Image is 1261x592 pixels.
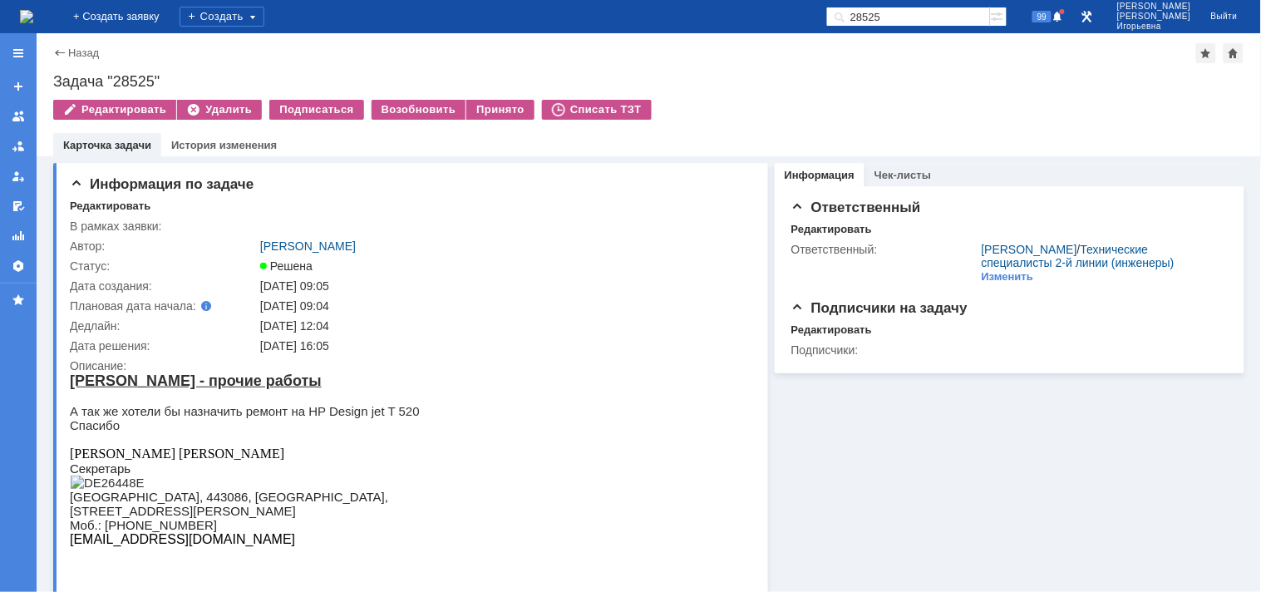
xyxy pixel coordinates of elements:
span: Информация по задаче [70,176,254,192]
a: Информация [785,169,855,181]
div: Дата создания: [70,279,257,293]
a: Карточка задачи [63,139,151,151]
a: Заявки на командах [5,103,32,130]
a: Перейти на домашнюю страницу [20,10,33,23]
a: [PERSON_NAME] [260,239,356,253]
span: 443086, [GEOGRAPHIC_DATA], [136,117,318,131]
div: Задача "28525" [53,73,1244,90]
div: [DATE] 09:04 [260,299,745,313]
div: Редактировать [791,223,872,236]
a: Мои заявки [5,163,32,190]
div: Редактировать [791,323,872,337]
div: Подписчики: [791,343,978,357]
img: logo [20,10,33,23]
div: Сделать домашней страницей [1224,43,1244,63]
span: 99 [1032,11,1052,22]
div: Ответственный: [791,243,978,256]
div: [DATE] 12:04 [260,319,745,333]
span: [PERSON_NAME] [1117,12,1191,22]
div: Статус: [70,259,257,273]
a: Создать заявку [5,73,32,100]
div: Редактировать [70,200,150,213]
span: Ответственный [791,200,921,215]
div: Добавить в избранное [1196,43,1216,63]
div: Дедлайн: [70,319,257,333]
div: [DATE] 09:05 [260,279,745,293]
div: / [982,243,1220,269]
span: Решена [260,259,313,273]
span: Расширенный поиск [990,7,1007,23]
div: Автор: [70,239,257,253]
div: [DATE] 16:05 [260,339,745,353]
div: Изменить [982,270,1034,284]
a: Мои согласования [5,193,32,220]
a: Чек-листы [874,169,931,181]
div: Создать [180,7,264,27]
a: Перейти в интерфейс администратора [1077,7,1097,27]
div: Плановая дата начала: [70,299,237,313]
span: [PERSON_NAME] [1117,2,1191,12]
span: Подписчики на задачу [791,300,968,316]
a: [PERSON_NAME] [982,243,1077,256]
a: Технические специалисты 2-й линии (инженеры) [982,243,1175,269]
div: Описание: [70,359,748,372]
a: Заявки в моей ответственности [5,133,32,160]
a: История изменения [171,139,277,151]
a: Настройки [5,253,32,279]
div: В рамках заявки: [70,220,257,233]
div: Дата решения: [70,339,257,353]
a: Назад [68,47,99,59]
span: Игорьевна [1117,22,1191,32]
a: Отчеты [5,223,32,249]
